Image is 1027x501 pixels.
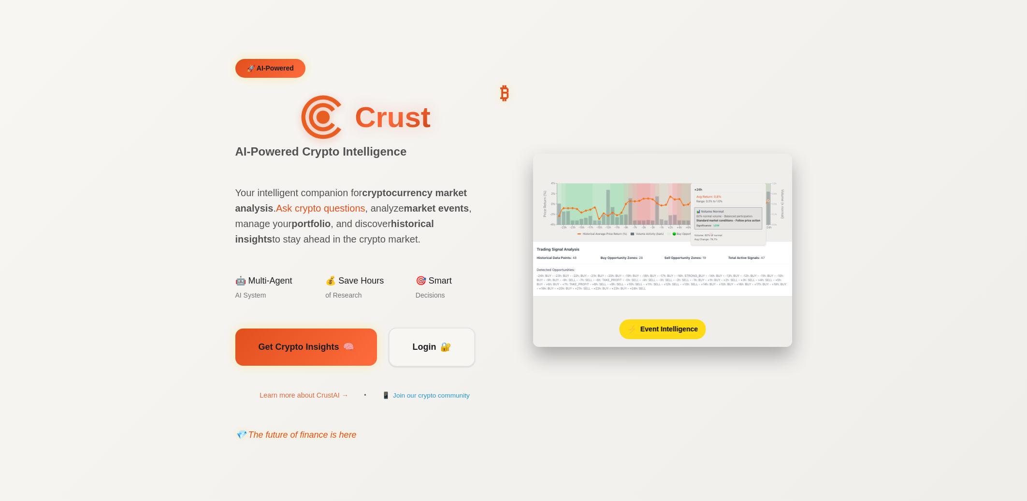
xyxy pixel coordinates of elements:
[413,340,436,354] span: Login
[235,145,494,158] span: AI-Powered Crypto Intelligence
[235,290,266,301] span: AI System
[235,274,292,288] span: 🤖 Multi-Agent
[382,390,470,401] a: 📱Join our crypto community
[355,101,431,133] span: Crust
[235,185,477,247] p: Your intelligent companion for . , analyze , manage your , and discover to stay ahead in the cryp...
[416,290,445,301] span: Decisions
[493,87,515,99] div: ₿
[416,274,452,288] span: 🎯 Smart
[640,324,698,334] span: Event Intelligence
[325,274,384,288] span: 💰 Save Hours
[247,63,294,73] span: 🚀 AI-Powered
[259,340,339,354] span: Get Crypto Insights
[364,390,366,400] span: •
[260,390,348,401] a: Learn more about CrustAI →
[325,290,362,301] span: of Research
[291,218,331,229] strong: portfolio
[389,328,475,367] a: Login🔐
[382,390,390,401] span: 📱
[440,340,451,354] span: 🔐
[404,203,469,214] strong: market events
[235,428,494,442] div: 💎 The future of finance is here
[276,203,365,214] a: Ask crypto questions
[530,152,795,325] img: Market Event Pattern Analysis showing buy and sell opportunity zones around events
[296,91,349,144] img: CrustAI
[627,323,636,336] span: ⚡
[235,329,377,366] a: Get Crypto Insights🧠
[235,218,434,244] strong: historical insights
[235,187,467,214] strong: cryptocurrency market analysis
